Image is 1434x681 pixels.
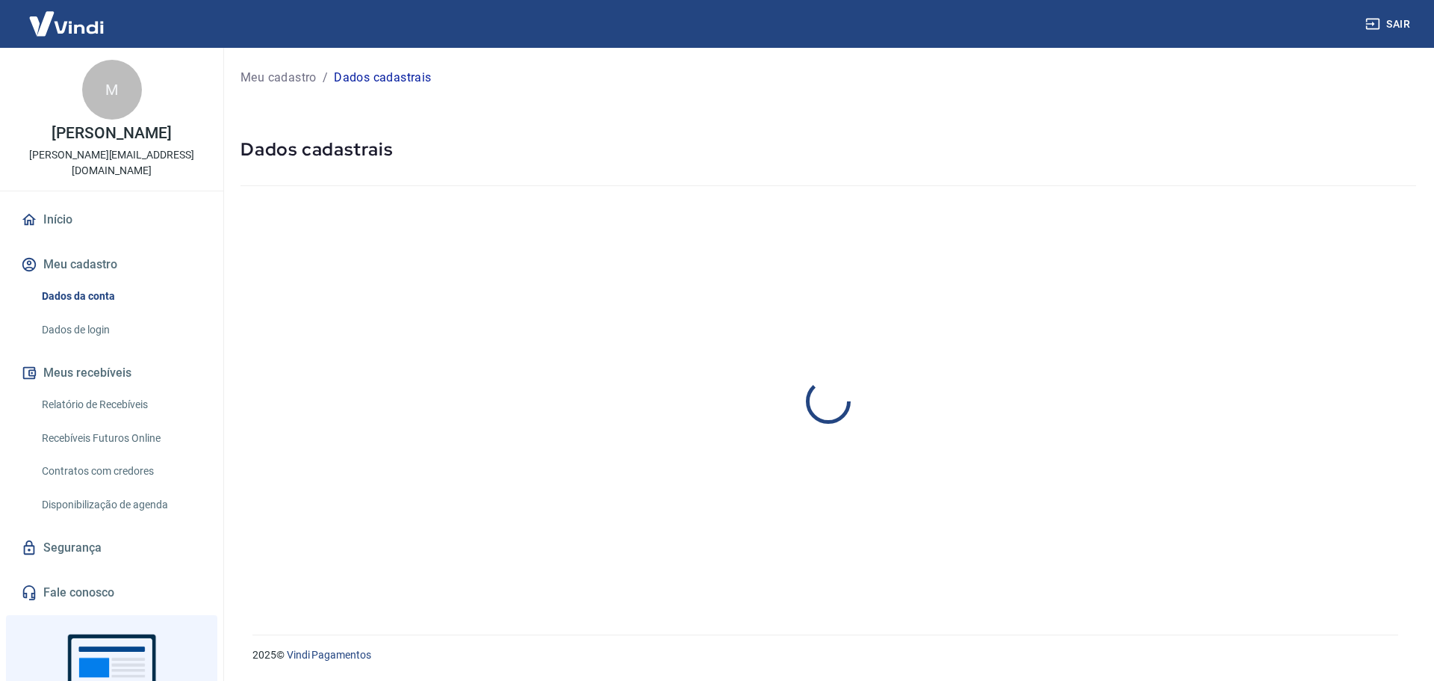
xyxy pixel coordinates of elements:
[36,389,205,420] a: Relatório de Recebíveis
[18,357,205,389] button: Meus recebíveis
[252,647,1398,663] p: 2025 ©
[18,1,115,46] img: Vindi
[334,69,431,87] p: Dados cadastrais
[52,126,171,141] p: [PERSON_NAME]
[323,69,328,87] p: /
[82,60,142,120] div: M
[240,69,317,87] a: Meu cadastro
[36,490,205,520] a: Disponibilização de agenda
[287,649,371,661] a: Vindi Pagamentos
[36,281,205,312] a: Dados da conta
[18,248,205,281] button: Meu cadastro
[18,576,205,609] a: Fale conosco
[36,423,205,454] a: Recebíveis Futuros Online
[240,138,1416,161] h5: Dados cadastrais
[18,203,205,236] a: Início
[36,456,205,487] a: Contratos com credores
[36,315,205,345] a: Dados de login
[1362,10,1416,38] button: Sair
[18,531,205,564] a: Segurança
[12,147,211,179] p: [PERSON_NAME][EMAIL_ADDRESS][DOMAIN_NAME]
